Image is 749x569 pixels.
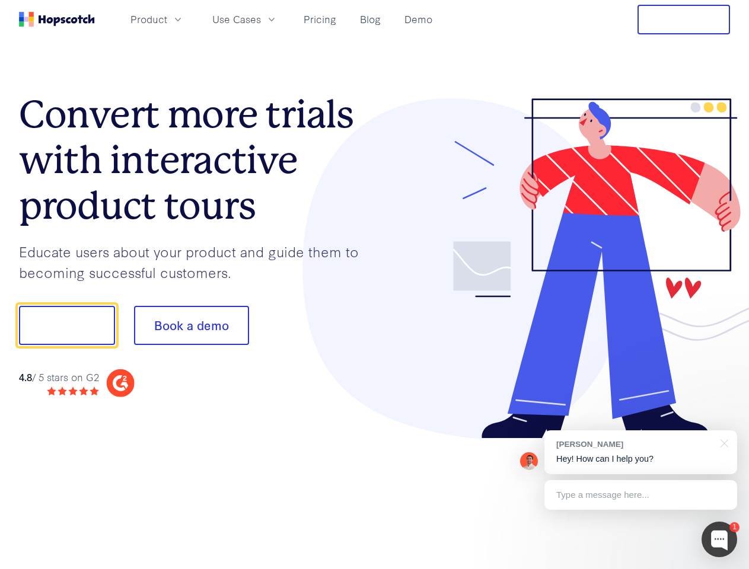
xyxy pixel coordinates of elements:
a: Home [19,12,95,27]
div: 1 [729,522,740,532]
div: / 5 stars on G2 [19,370,99,385]
button: Use Cases [205,9,285,29]
a: Demo [400,9,437,29]
button: Show me! [19,306,115,345]
div: Type a message here... [544,480,737,510]
h1: Convert more trials with interactive product tours [19,92,375,228]
span: Use Cases [212,12,261,27]
a: Blog [355,9,385,29]
span: Product [130,12,167,27]
p: Educate users about your product and guide them to becoming successful customers. [19,241,375,282]
button: Book a demo [134,306,249,345]
img: Mark Spera [520,452,538,470]
a: Pricing [299,9,341,29]
strong: 4.8 [19,370,32,383]
button: Free Trial [638,5,730,34]
div: [PERSON_NAME] [556,439,713,450]
button: Product [123,9,191,29]
p: Hey! How can I help you? [556,453,725,465]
